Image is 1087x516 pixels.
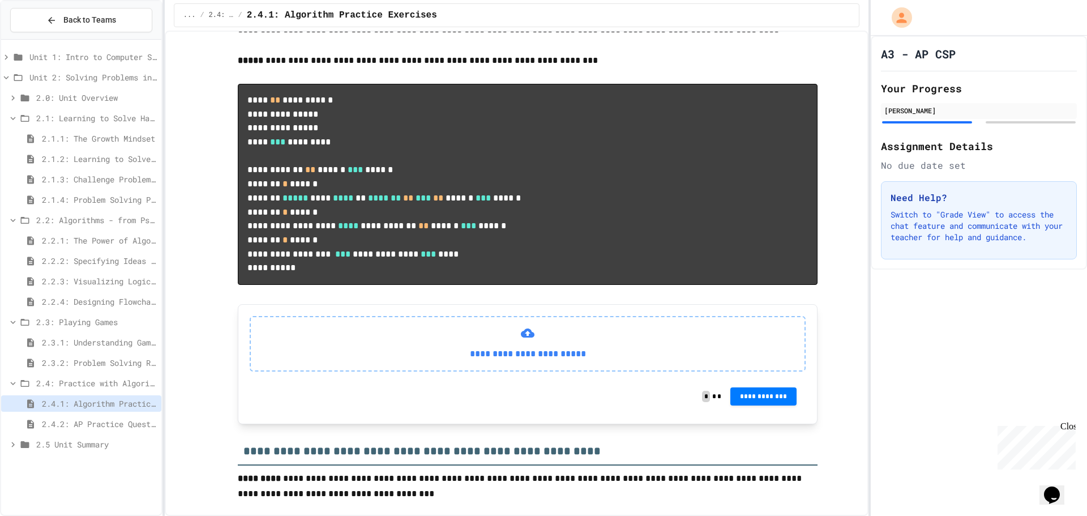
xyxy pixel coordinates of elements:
[200,11,204,20] span: /
[36,214,157,226] span: 2.2: Algorithms - from Pseudocode to Flowcharts
[63,14,116,26] span: Back to Teams
[993,421,1076,470] iframe: chat widget
[42,275,157,287] span: 2.2.3: Visualizing Logic with Flowcharts
[42,357,157,369] span: 2.3.2: Problem Solving Reflection
[209,11,234,20] span: 2.4: Practice with Algorithms
[881,138,1077,154] h2: Assignment Details
[1039,471,1076,505] iframe: chat widget
[42,398,157,410] span: 2.4.1: Algorithm Practice Exercises
[42,153,157,165] span: 2.1.2: Learning to Solve Hard Problems
[36,112,157,124] span: 2.1: Learning to Solve Hard Problems
[36,377,157,389] span: 2.4: Practice with Algorithms
[42,418,157,430] span: 2.4.2: AP Practice Questions
[42,296,157,308] span: 2.2.4: Designing Flowcharts
[238,11,242,20] span: /
[42,194,157,206] span: 2.1.4: Problem Solving Practice
[891,191,1067,204] h3: Need Help?
[881,159,1077,172] div: No due date set
[183,11,196,20] span: ...
[10,8,152,32] button: Back to Teams
[880,5,915,31] div: My Account
[891,209,1067,243] p: Switch to "Grade View" to access the chat feature and communicate with your teacher for help and ...
[42,234,157,246] span: 2.2.1: The Power of Algorithms
[36,92,157,104] span: 2.0: Unit Overview
[42,173,157,185] span: 2.1.3: Challenge Problem - The Bridge
[884,105,1073,116] div: [PERSON_NAME]
[29,51,157,63] span: Unit 1: Intro to Computer Science
[42,336,157,348] span: 2.3.1: Understanding Games with Flowcharts
[42,255,157,267] span: 2.2.2: Specifying Ideas with Pseudocode
[881,80,1077,96] h2: Your Progress
[5,5,78,72] div: Chat with us now!Close
[247,8,437,22] span: 2.4.1: Algorithm Practice Exercises
[36,316,157,328] span: 2.3: Playing Games
[36,438,157,450] span: 2.5 Unit Summary
[29,71,157,83] span: Unit 2: Solving Problems in Computer Science
[881,46,956,62] h1: A3 - AP CSP
[42,133,157,144] span: 2.1.1: The Growth Mindset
